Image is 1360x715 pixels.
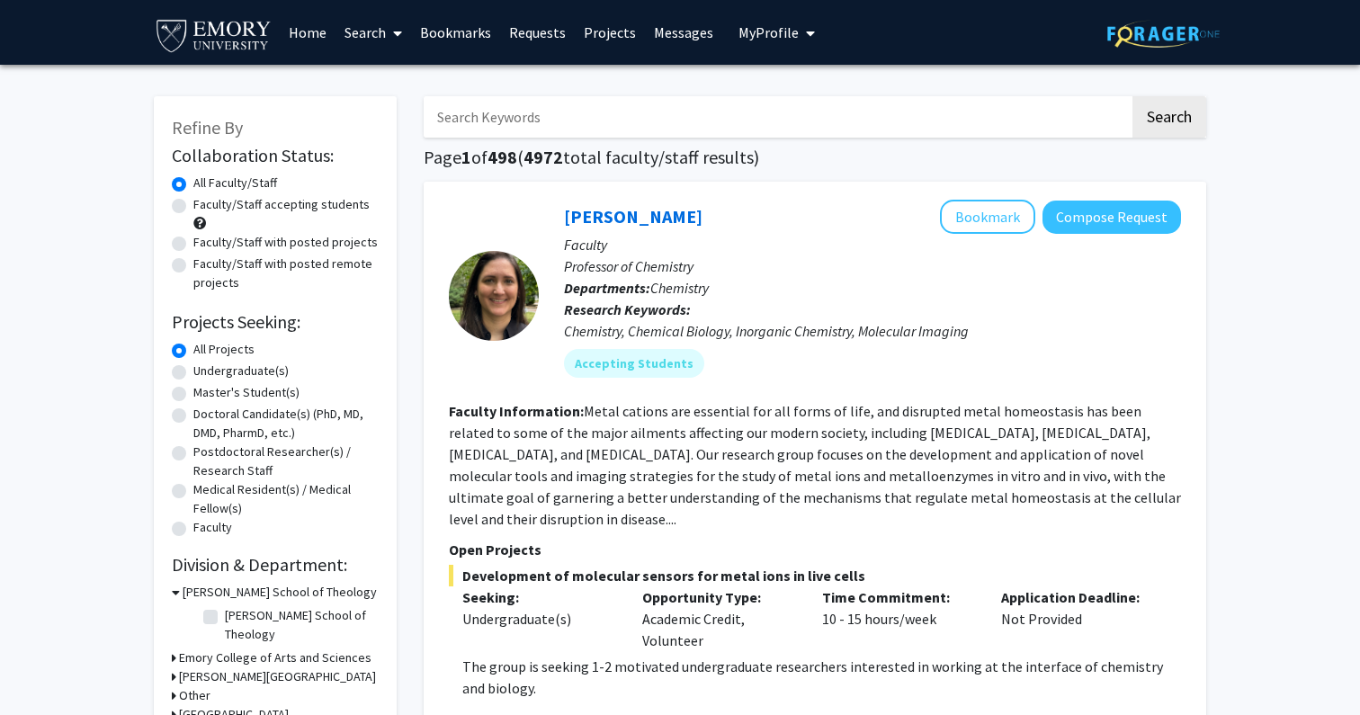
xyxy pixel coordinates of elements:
[193,442,379,480] label: Postdoctoral Researcher(s) / Research Staff
[411,1,500,64] a: Bookmarks
[183,583,377,602] h3: [PERSON_NAME] School of Theology
[738,23,799,41] span: My Profile
[424,147,1206,168] h1: Page of ( total faculty/staff results)
[193,255,379,292] label: Faculty/Staff with posted remote projects
[1042,201,1181,234] button: Compose Request to Daniela Buccella
[193,195,370,214] label: Faculty/Staff accepting students
[461,146,471,168] span: 1
[193,405,379,442] label: Doctoral Candidate(s) (PhD, MD, DMD, PharmD, etc.)
[280,1,336,64] a: Home
[642,586,795,608] p: Opportunity Type:
[564,255,1181,277] p: Professor of Chemistry
[449,565,1181,586] span: Development of molecular sensors for metal ions in live cells
[449,539,1181,560] p: Open Projects
[1107,20,1220,48] img: ForagerOne Logo
[629,586,809,651] div: Academic Credit, Volunteer
[172,145,379,166] h2: Collaboration Status:
[225,606,374,644] label: [PERSON_NAME] School of Theology
[564,349,704,378] mat-chip: Accepting Students
[193,518,232,537] label: Faculty
[564,320,1181,342] div: Chemistry, Chemical Biology, Inorganic Chemistry, Molecular Imaging
[179,648,371,667] h3: Emory College of Arts and Sciences
[336,1,411,64] a: Search
[462,586,615,608] p: Seeking:
[424,96,1130,138] input: Search Keywords
[179,667,376,686] h3: [PERSON_NAME][GEOGRAPHIC_DATA]
[645,1,722,64] a: Messages
[154,14,273,55] img: Emory University Logo
[193,383,300,402] label: Master's Student(s)
[449,402,1181,528] fg-read-more: Metal cations are essential for all forms of life, and disrupted metal homeostasis has been relat...
[193,480,379,518] label: Medical Resident(s) / Medical Fellow(s)
[193,362,289,380] label: Undergraduate(s)
[523,146,563,168] span: 4972
[1132,96,1206,138] button: Search
[193,340,255,359] label: All Projects
[500,1,575,64] a: Requests
[462,656,1181,699] p: The group is seeking 1-2 motivated undergraduate researchers interested in working at the interfa...
[988,586,1168,651] div: Not Provided
[564,234,1181,255] p: Faculty
[488,146,517,168] span: 498
[179,686,210,705] h3: Other
[822,586,975,608] p: Time Commitment:
[564,279,650,297] b: Departments:
[650,279,709,297] span: Chemistry
[172,311,379,333] h2: Projects Seeking:
[940,200,1035,234] button: Add Daniela Buccella to Bookmarks
[193,233,378,252] label: Faculty/Staff with posted projects
[193,174,277,192] label: All Faculty/Staff
[575,1,645,64] a: Projects
[172,116,243,139] span: Refine By
[449,402,584,420] b: Faculty Information:
[564,300,691,318] b: Research Keywords:
[172,554,379,576] h2: Division & Department:
[462,608,615,630] div: Undergraduate(s)
[564,205,702,228] a: [PERSON_NAME]
[809,586,989,651] div: 10 - 15 hours/week
[13,634,76,702] iframe: Chat
[1001,586,1154,608] p: Application Deadline:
